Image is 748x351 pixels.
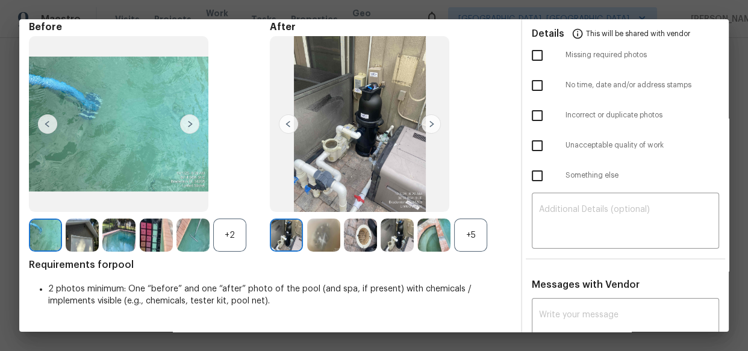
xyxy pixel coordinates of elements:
img: right-chevron-button-url [422,114,441,134]
div: +2 [213,219,246,252]
img: right-chevron-button-url [180,114,199,134]
span: No time, date and/or address stamps [566,80,719,90]
div: Unacceptable quality of work [522,131,729,161]
div: Missing required photos [522,40,729,70]
span: Incorrect or duplicate photos [566,110,719,120]
span: Requirements for pool [29,259,511,271]
span: Something else [566,170,719,181]
div: Incorrect or duplicate photos [522,101,729,131]
img: left-chevron-button-url [279,114,298,134]
span: After [270,21,511,33]
span: Details [532,19,564,48]
span: Missing required photos [566,50,719,60]
img: left-chevron-button-url [38,114,57,134]
span: Unacceptable quality of work [566,140,719,151]
div: Something else [522,161,729,191]
div: No time, date and/or address stamps [522,70,729,101]
span: This will be shared with vendor [586,19,690,48]
span: Before [29,21,270,33]
div: +5 [454,219,487,252]
li: 2 photos minimum: One “before” and one “after” photo of the pool (and spa, if present) with chemi... [48,283,511,307]
span: Messages with Vendor [532,280,640,290]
